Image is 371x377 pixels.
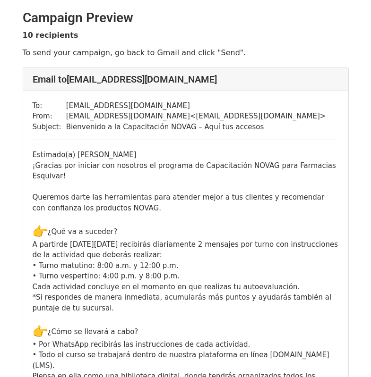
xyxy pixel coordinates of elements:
[66,111,326,122] td: [EMAIL_ADDRESS][DOMAIN_NAME] < [EMAIL_ADDRESS][DOMAIN_NAME] >
[23,10,349,26] h2: Campaign Preview
[23,31,78,40] strong: 10 recipients
[33,324,48,339] img: 👉
[33,224,48,239] img: 👉
[59,240,94,249] span: de [DATE]
[33,111,66,122] td: From:
[33,122,66,133] td: Subject:
[66,122,326,133] td: Bienvenido a la Capacitación NOVAG – Aquí tus accesos
[33,101,66,111] td: To:
[33,74,339,85] h4: Email to [EMAIL_ADDRESS][DOMAIN_NAME]
[23,48,349,58] p: To send your campaign, go back to Gmail and click "Send".
[66,101,326,111] td: [EMAIL_ADDRESS][DOMAIN_NAME]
